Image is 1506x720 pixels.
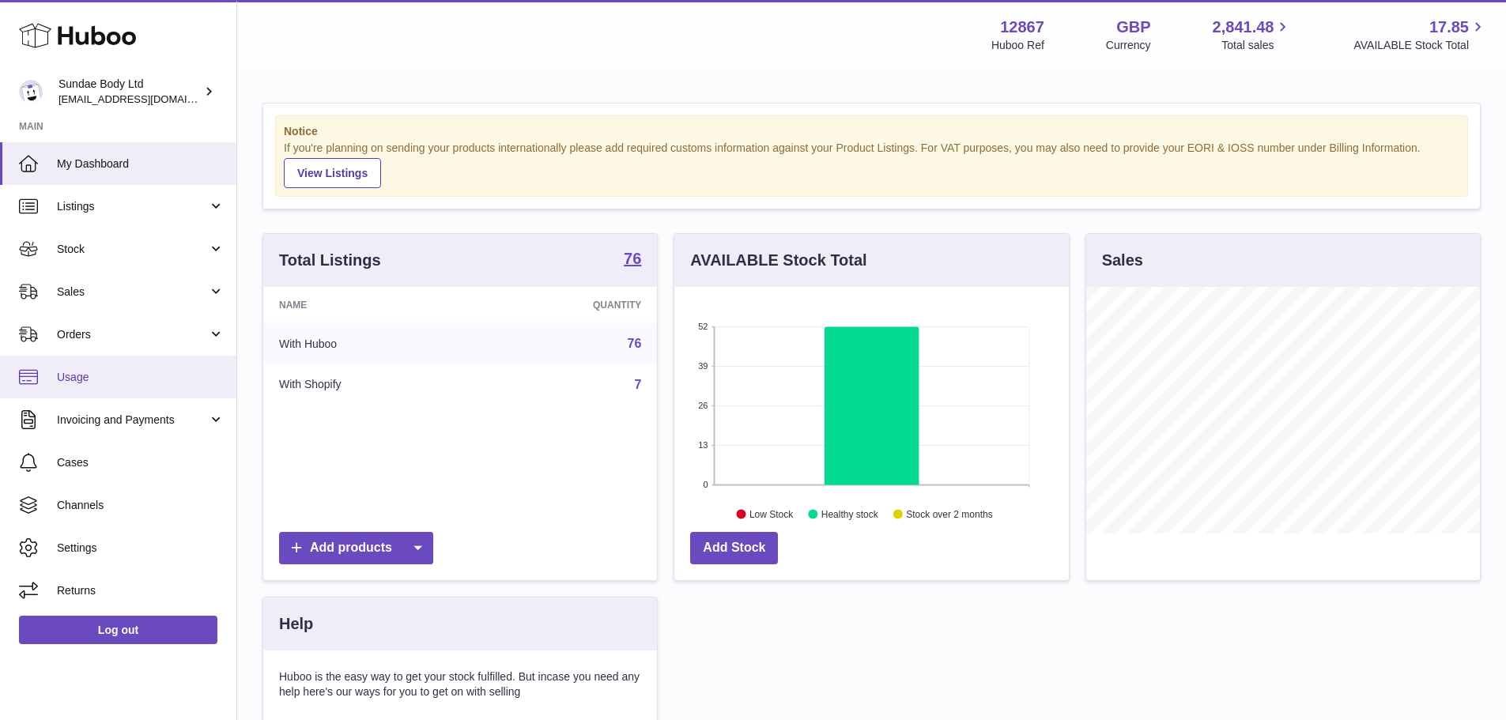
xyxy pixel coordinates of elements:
a: 2,841.48 Total sales [1213,17,1293,53]
th: Name [263,287,476,323]
span: 2,841.48 [1213,17,1274,38]
span: [EMAIL_ADDRESS][DOMAIN_NAME] [59,92,232,105]
span: Listings [57,199,208,214]
span: Usage [57,370,225,385]
span: Invoicing and Payments [57,413,208,428]
text: Healthy stock [821,508,879,519]
span: Orders [57,327,208,342]
span: Total sales [1221,38,1292,53]
div: Currency [1106,38,1151,53]
span: 17.85 [1429,17,1469,38]
div: If you're planning on sending your products internationally please add required customs informati... [284,141,1459,188]
text: 0 [704,480,708,489]
h3: Help [279,613,313,635]
img: internalAdmin-12867@internal.huboo.com [19,80,43,104]
strong: 12867 [1000,17,1044,38]
text: 39 [699,361,708,371]
span: Cases [57,455,225,470]
td: With Huboo [263,323,476,364]
div: Sundae Body Ltd [59,77,201,107]
a: 17.85 AVAILABLE Stock Total [1353,17,1487,53]
a: 76 [624,251,641,270]
strong: Notice [284,124,1459,139]
text: Low Stock [749,508,794,519]
strong: 76 [624,251,641,266]
text: 13 [699,440,708,450]
p: Huboo is the easy way to get your stock fulfilled. But incase you need any help here's our ways f... [279,669,641,699]
text: 52 [699,322,708,331]
span: Channels [57,498,225,513]
h3: Total Listings [279,250,381,271]
span: Returns [57,583,225,598]
span: Stock [57,242,208,257]
span: AVAILABLE Stock Total [1353,38,1487,53]
span: Sales [57,285,208,300]
strong: GBP [1116,17,1150,38]
text: Stock over 2 months [907,508,993,519]
th: Quantity [476,287,658,323]
span: Settings [57,541,225,556]
a: 7 [634,378,641,391]
h3: AVAILABLE Stock Total [690,250,866,271]
a: Add products [279,532,433,564]
a: View Listings [284,158,381,188]
td: With Shopify [263,364,476,405]
h3: Sales [1102,250,1143,271]
text: 26 [699,401,708,410]
a: 76 [628,337,642,350]
a: Add Stock [690,532,778,564]
span: My Dashboard [57,156,225,172]
div: Huboo Ref [991,38,1044,53]
a: Log out [19,616,217,644]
